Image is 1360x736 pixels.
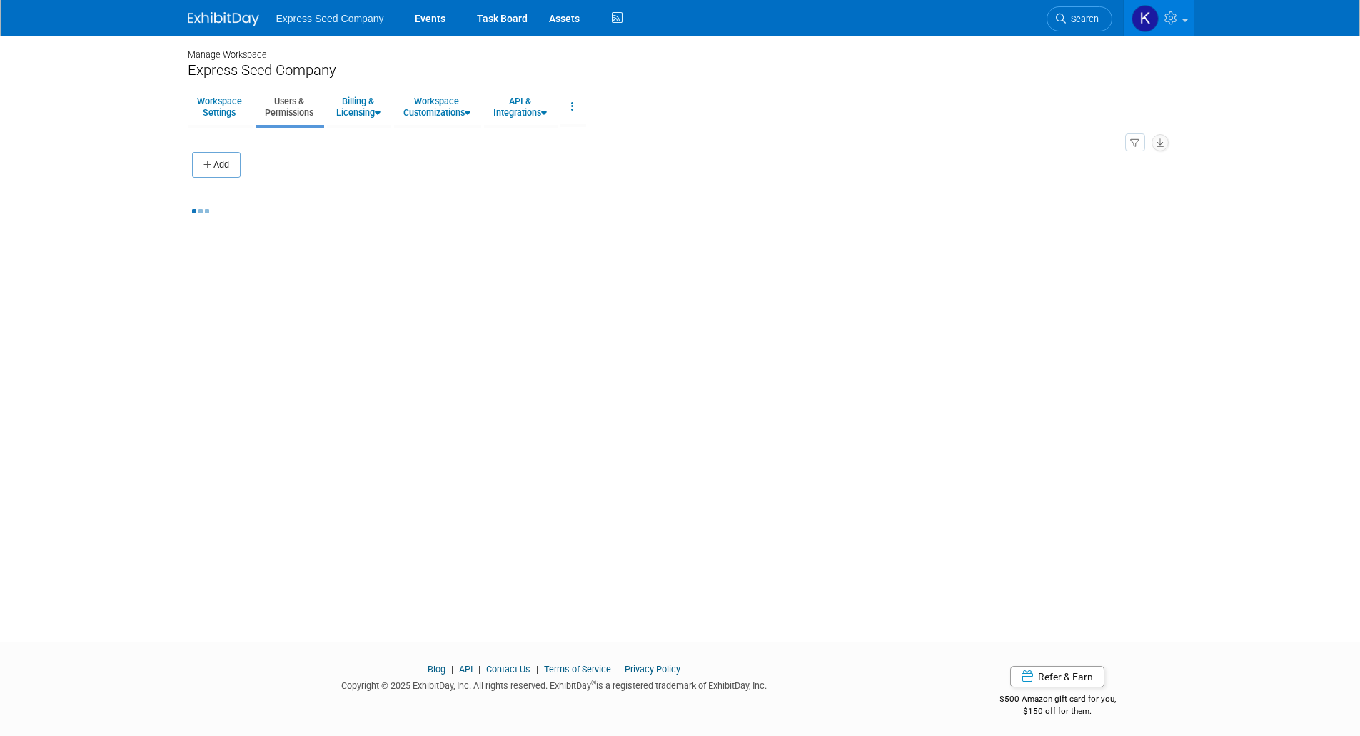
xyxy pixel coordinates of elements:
[459,664,473,675] a: API
[544,664,611,675] a: Terms of Service
[192,209,209,213] img: loading...
[188,89,251,124] a: WorkspaceSettings
[613,664,623,675] span: |
[276,13,384,24] span: Express Seed Company
[1132,5,1159,32] img: Kris Rittenour
[188,61,1173,79] div: Express Seed Company
[486,664,530,675] a: Contact Us
[192,152,241,178] button: Add
[448,664,457,675] span: |
[942,684,1173,717] div: $500 Amazon gift card for you,
[533,664,542,675] span: |
[942,705,1173,717] div: $150 off for them.
[188,36,1173,61] div: Manage Workspace
[1066,14,1099,24] span: Search
[591,679,596,687] sup: ®
[428,664,445,675] a: Blog
[394,89,480,124] a: WorkspaceCustomizations
[484,89,556,124] a: API &Integrations
[475,664,484,675] span: |
[327,89,390,124] a: Billing &Licensing
[256,89,323,124] a: Users &Permissions
[1047,6,1112,31] a: Search
[625,664,680,675] a: Privacy Policy
[1010,666,1104,687] a: Refer & Earn
[188,676,922,692] div: Copyright © 2025 ExhibitDay, Inc. All rights reserved. ExhibitDay is a registered trademark of Ex...
[188,12,259,26] img: ExhibitDay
